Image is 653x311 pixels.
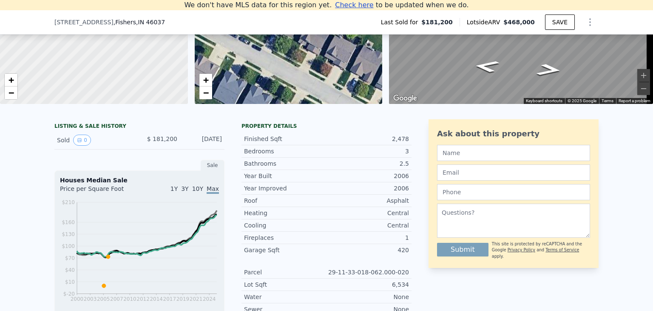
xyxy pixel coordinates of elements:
[9,75,14,85] span: +
[437,145,590,161] input: Name
[203,75,208,85] span: +
[244,293,326,301] div: Water
[244,196,326,205] div: Roof
[244,268,326,276] div: Parcel
[136,296,150,302] tspan: 2012
[71,296,84,302] tspan: 2000
[62,231,75,237] tspan: $130
[147,135,177,142] span: $ 181,200
[199,74,212,86] a: Zoom in
[326,293,409,301] div: None
[244,221,326,230] div: Cooling
[57,135,133,146] div: Sold
[437,128,590,140] div: Ask about this property
[326,268,409,276] div: 29-11-33-018-062.000-020
[526,61,573,79] path: Go East, Long Lake Ln
[114,18,165,26] span: , Fishers
[9,87,14,98] span: −
[391,93,419,104] img: Google
[619,98,650,103] a: Report a problem
[637,82,650,95] button: Zoom out
[73,135,91,146] button: View historical data
[602,98,613,103] a: Terms
[437,164,590,181] input: Email
[65,267,75,273] tspan: $40
[582,14,599,31] button: Show Options
[201,160,224,171] div: Sale
[181,185,188,192] span: 3Y
[508,248,535,252] a: Privacy Policy
[190,296,203,302] tspan: 2021
[163,296,176,302] tspan: 2017
[545,248,579,252] a: Terms of Service
[326,209,409,217] div: Central
[244,147,326,155] div: Bedrooms
[207,185,219,194] span: Max
[244,209,326,217] div: Heating
[244,233,326,242] div: Fireplaces
[492,241,590,259] div: This site is protected by reCAPTCHA and the Google and apply.
[335,1,373,9] span: Check here
[62,199,75,205] tspan: $210
[326,196,409,205] div: Asphalt
[62,243,75,249] tspan: $100
[203,87,208,98] span: −
[65,255,75,261] tspan: $70
[192,185,203,192] span: 10Y
[176,296,190,302] tspan: 2019
[545,14,575,30] button: SAVE
[110,296,123,302] tspan: 2007
[391,93,419,104] a: Open this area in Google Maps (opens a new window)
[463,57,510,75] path: Go Northwest, Long Lake Ln
[381,18,422,26] span: Last Sold for
[84,296,97,302] tspan: 2003
[60,184,139,198] div: Price per Square Foot
[326,135,409,143] div: 2,478
[244,280,326,289] div: Lot Sqft
[136,19,165,26] span: , IN 46037
[437,243,488,256] button: Submit
[54,123,224,131] div: LISTING & SALE HISTORY
[326,184,409,193] div: 2006
[123,296,136,302] tspan: 2010
[326,233,409,242] div: 1
[150,296,163,302] tspan: 2014
[5,74,17,86] a: Zoom in
[526,98,562,104] button: Keyboard shortcuts
[244,246,326,254] div: Garage Sqft
[203,296,216,302] tspan: 2024
[97,296,110,302] tspan: 2005
[467,18,503,26] span: Lotside ARV
[437,184,590,200] input: Phone
[65,279,75,285] tspan: $10
[326,147,409,155] div: 3
[244,184,326,193] div: Year Improved
[326,172,409,180] div: 2006
[63,291,75,297] tspan: $-20
[54,18,114,26] span: [STREET_ADDRESS]
[5,86,17,99] a: Zoom out
[199,86,212,99] a: Zoom out
[637,69,650,82] button: Zoom in
[241,123,412,130] div: Property details
[326,221,409,230] div: Central
[244,159,326,168] div: Bathrooms
[170,185,178,192] span: 1Y
[184,135,222,146] div: [DATE]
[503,19,535,26] span: $468,000
[60,176,219,184] div: Houses Median Sale
[568,98,596,103] span: © 2025 Google
[326,159,409,168] div: 2.5
[326,246,409,254] div: 420
[244,172,326,180] div: Year Built
[62,219,75,225] tspan: $160
[244,135,326,143] div: Finished Sqft
[326,280,409,289] div: 6,534
[421,18,453,26] span: $181,200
